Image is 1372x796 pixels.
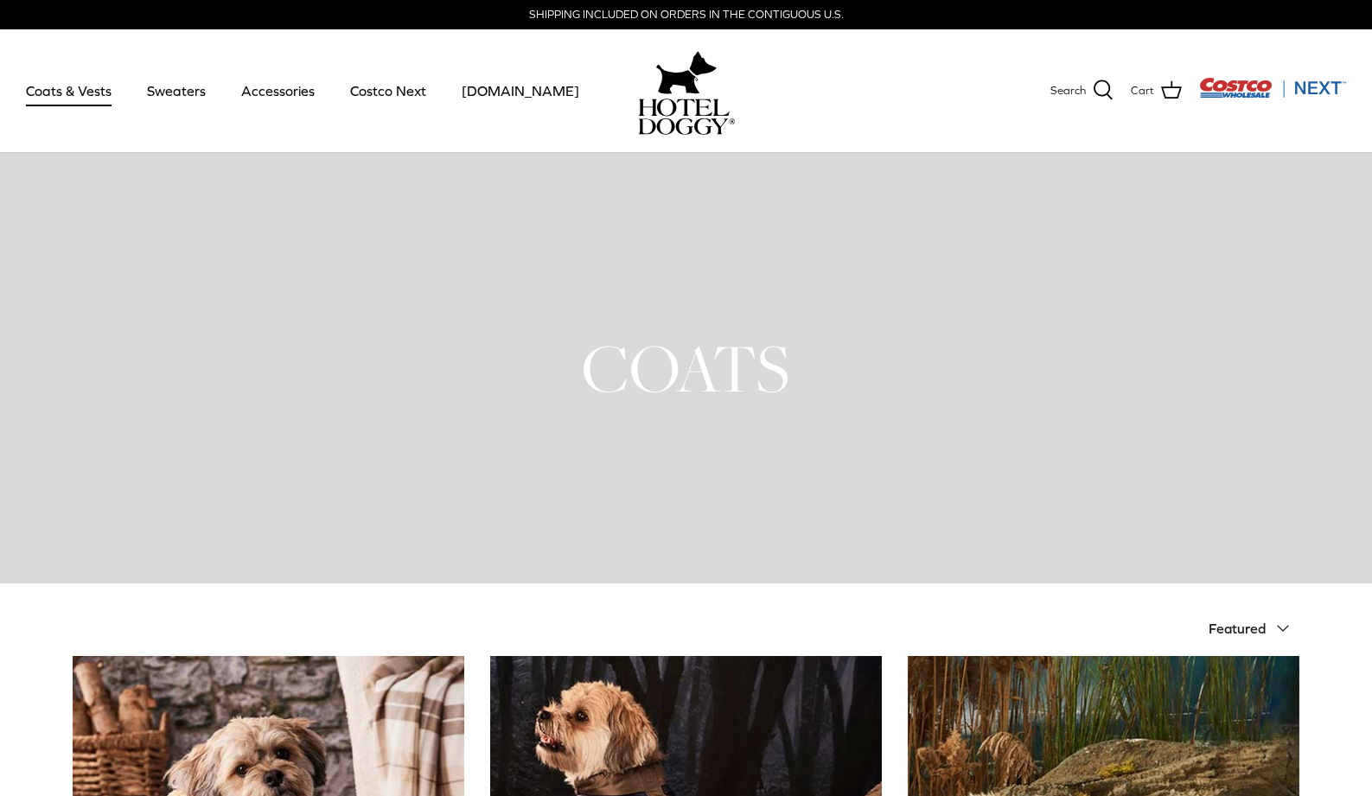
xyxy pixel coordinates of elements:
[131,61,221,120] a: Sweaters
[638,99,735,135] img: hoteldoggycom
[446,61,595,120] a: [DOMAIN_NAME]
[1209,609,1300,647] button: Featured
[1209,621,1266,636] span: Featured
[1131,82,1154,100] span: Cart
[1050,80,1114,102] a: Search
[10,61,127,120] a: Coats & Vests
[73,326,1300,411] h1: COATS
[1199,77,1346,99] img: Costco Next
[1050,82,1086,100] span: Search
[335,61,442,120] a: Costco Next
[638,47,735,135] a: hoteldoggy.com hoteldoggycom
[656,47,717,99] img: hoteldoggy.com
[1131,80,1182,102] a: Cart
[1199,88,1346,101] a: Visit Costco Next
[226,61,330,120] a: Accessories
